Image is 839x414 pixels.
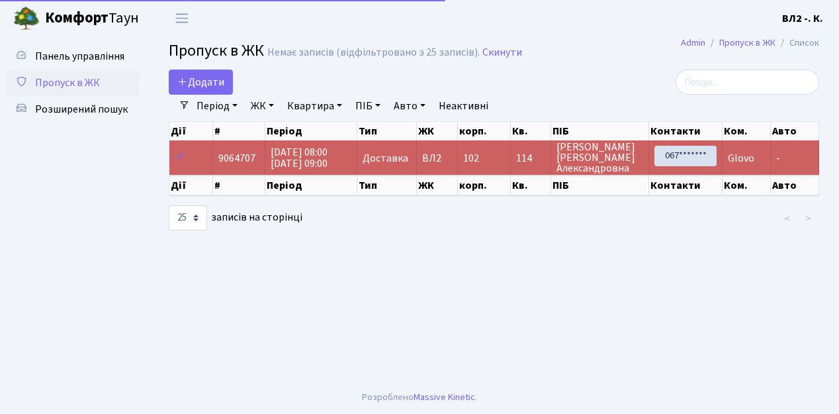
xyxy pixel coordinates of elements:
[363,153,408,164] span: Доставка
[362,390,477,405] div: Розроблено .
[417,176,458,195] th: ЖК
[422,153,452,164] span: ВЛ2
[177,75,224,89] span: Додати
[169,39,264,62] span: Пропуск в ЖК
[265,176,357,195] th: Період
[433,95,494,117] a: Неактивні
[218,151,255,166] span: 9064707
[169,70,233,95] a: Додати
[661,29,839,57] nav: breadcrumb
[417,122,458,140] th: ЖК
[7,96,139,123] a: Розширений пошук
[551,122,649,140] th: ПІБ
[7,70,139,96] a: Пропуск в ЖК
[213,176,265,195] th: #
[649,176,723,195] th: Контакти
[458,122,511,140] th: корп.
[482,46,522,59] a: Скинути
[676,70,819,95] input: Пошук...
[265,122,357,140] th: Період
[511,176,551,195] th: Кв.
[282,95,347,117] a: Квартира
[7,43,139,70] a: Панель управління
[728,151,754,166] span: Glovo
[388,95,431,117] a: Авто
[45,7,109,28] b: Комфорт
[463,151,479,166] span: 102
[213,122,265,140] th: #
[782,11,823,26] a: ВЛ2 -. К.
[245,95,279,117] a: ЖК
[681,36,705,50] a: Admin
[169,122,213,140] th: Дії
[723,122,771,140] th: Ком.
[556,142,643,174] span: [PERSON_NAME] [PERSON_NAME] Александровна
[723,176,771,195] th: Ком.
[165,7,199,29] button: Переключити навігацію
[357,176,416,195] th: Тип
[776,151,780,166] span: -
[13,5,40,32] img: logo.png
[169,205,302,231] label: записів на сторінці
[414,390,475,404] a: Massive Kinetic
[719,36,775,50] a: Пропуск в ЖК
[350,95,386,117] a: ПІБ
[169,205,207,231] select: записів на сторінці
[516,153,545,164] span: 114
[169,176,213,195] th: Дії
[551,176,649,195] th: ПІБ
[267,46,480,59] div: Немає записів (відфільтровано з 25 записів).
[45,7,139,30] span: Таун
[771,176,819,195] th: Авто
[775,36,819,50] li: Список
[771,122,819,140] th: Авто
[35,49,124,64] span: Панель управління
[271,145,328,171] span: [DATE] 08:00 [DATE] 09:00
[649,122,723,140] th: Контакти
[458,176,511,195] th: корп.
[35,76,100,90] span: Пропуск в ЖК
[357,122,416,140] th: Тип
[511,122,551,140] th: Кв.
[35,102,128,117] span: Розширений пошук
[191,95,243,117] a: Період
